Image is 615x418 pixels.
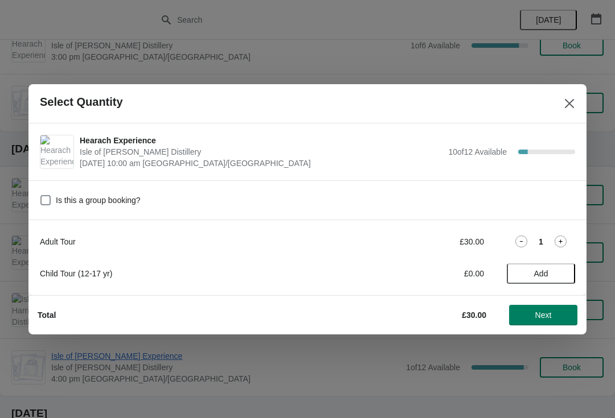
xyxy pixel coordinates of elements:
strong: £30.00 [462,311,486,320]
span: Add [534,269,548,278]
strong: 1 [539,236,543,247]
span: [DATE] 10:00 am [GEOGRAPHIC_DATA]/[GEOGRAPHIC_DATA] [80,158,442,169]
span: Hearach Experience [80,135,442,146]
button: Next [509,305,577,325]
span: Next [535,311,552,320]
button: Close [559,93,580,114]
span: Isle of [PERSON_NAME] Distillery [80,146,442,158]
strong: Total [38,311,56,320]
div: Adult Tour [40,236,356,247]
div: Child Tour (12-17 yr) [40,268,356,279]
img: Hearach Experience | Isle of Harris Distillery | August 21 | 10:00 am Europe/London [40,135,73,168]
h2: Select Quantity [40,96,123,109]
span: Is this a group booking? [56,194,141,206]
span: 10 of 12 Available [448,147,507,156]
div: £30.00 [379,236,484,247]
button: Add [507,263,575,284]
div: £0.00 [379,268,484,279]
